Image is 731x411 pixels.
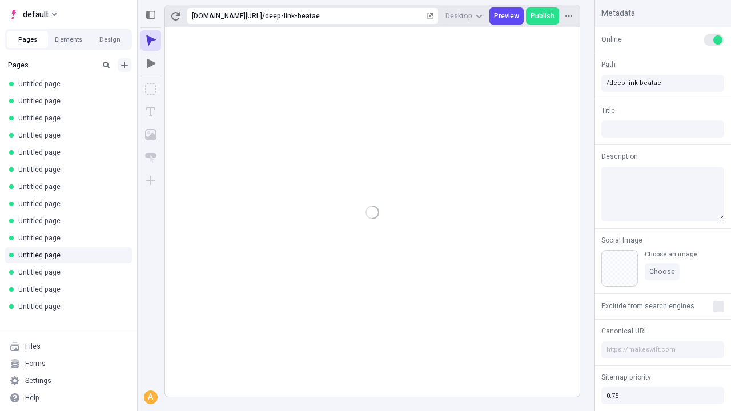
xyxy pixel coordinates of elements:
[494,11,519,21] span: Preview
[5,6,61,23] button: Select site
[48,31,89,48] button: Elements
[265,11,424,21] div: deep-link-beatae
[25,393,39,402] div: Help
[601,34,622,45] span: Online
[18,302,123,311] div: Untitled page
[18,182,123,191] div: Untitled page
[601,59,616,70] span: Path
[140,102,161,122] button: Text
[18,165,123,174] div: Untitled page
[18,79,123,88] div: Untitled page
[262,11,265,21] div: /
[23,7,49,21] span: default
[118,58,131,72] button: Add new
[531,11,555,21] span: Publish
[649,267,675,276] span: Choose
[25,359,46,368] div: Forms
[18,96,123,106] div: Untitled page
[601,326,648,336] span: Canonical URL
[601,106,615,116] span: Title
[140,79,161,99] button: Box
[526,7,559,25] button: Publish
[18,285,123,294] div: Untitled page
[489,7,524,25] button: Preview
[18,251,123,260] div: Untitled page
[192,11,262,21] div: [URL][DOMAIN_NAME]
[445,11,472,21] span: Desktop
[25,376,51,385] div: Settings
[441,7,487,25] button: Desktop
[601,235,642,245] span: Social Image
[601,151,638,162] span: Description
[645,263,680,280] button: Choose
[18,114,123,123] div: Untitled page
[18,148,123,157] div: Untitled page
[25,342,41,351] div: Files
[18,131,123,140] div: Untitled page
[7,31,48,48] button: Pages
[18,268,123,277] div: Untitled page
[140,124,161,145] button: Image
[18,216,123,225] div: Untitled page
[89,31,130,48] button: Design
[18,233,123,243] div: Untitled page
[145,392,156,403] div: A
[18,199,123,208] div: Untitled page
[140,147,161,168] button: Button
[8,61,95,70] div: Pages
[601,301,694,311] span: Exclude from search engines
[645,250,697,259] div: Choose an image
[601,341,724,358] input: https://makeswift.com
[601,372,651,382] span: Sitemap priority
